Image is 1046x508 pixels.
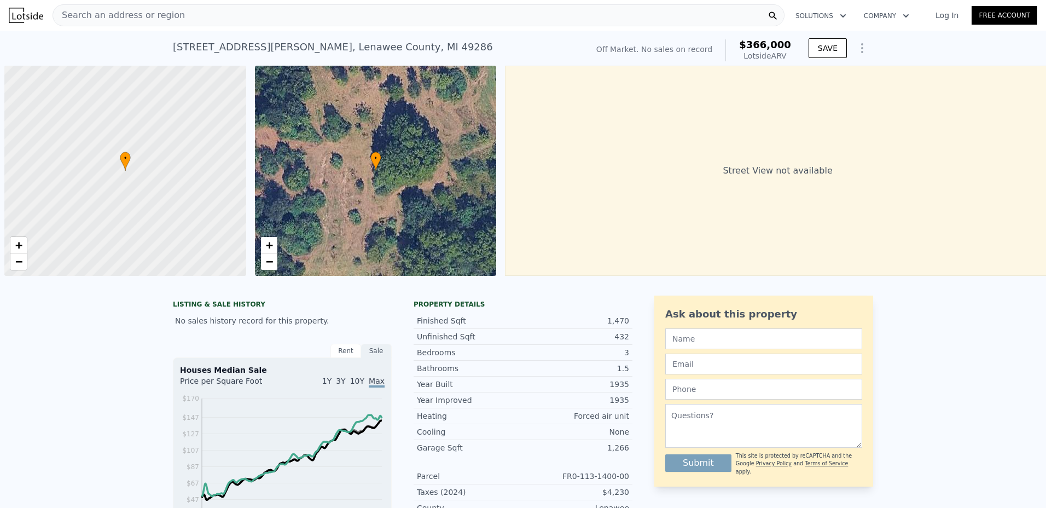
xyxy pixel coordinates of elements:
[370,153,381,163] span: •
[265,238,272,252] span: +
[665,307,862,322] div: Ask about this property
[523,426,629,437] div: None
[787,6,855,26] button: Solutions
[523,331,629,342] div: 432
[182,395,199,402] tspan: $170
[417,442,523,453] div: Garage Sqft
[120,153,131,163] span: •
[180,365,385,376] div: Houses Median Sale
[120,152,131,171] div: •
[9,8,43,23] img: Lotside
[417,411,523,422] div: Heating
[350,377,364,385] span: 10Y
[665,328,862,349] input: Name
[182,430,199,438] tspan: $127
[261,237,277,253] a: Zoom in
[665,454,731,472] button: Submit
[523,487,629,498] div: $4,230
[523,379,629,390] div: 1935
[182,414,199,422] tspan: $147
[187,496,199,504] tspan: $47
[596,44,712,55] div: Off Market. No sales on record
[417,331,523,342] div: Unfinished Sqft
[855,6,918,26] button: Company
[330,344,361,358] div: Rent
[523,471,629,482] div: FR0-113-1400-00
[15,238,22,252] span: +
[417,379,523,390] div: Year Built
[265,255,272,268] span: −
[665,379,862,400] input: Phone
[417,347,523,358] div: Bedrooms
[173,311,392,331] div: No sales history record for this property.
[523,442,629,453] div: 1,266
[417,395,523,406] div: Year Improved
[523,363,629,374] div: 1.5
[417,315,523,326] div: Finished Sqft
[736,452,862,476] div: This site is protected by reCAPTCHA and the Google and apply.
[322,377,332,385] span: 1Y
[417,363,523,374] div: Bathrooms
[15,255,22,268] span: −
[173,39,493,55] div: [STREET_ADDRESS][PERSON_NAME] , Lenawee County , MI 49286
[369,377,385,388] span: Max
[182,447,199,454] tspan: $107
[261,253,277,270] a: Zoom out
[665,354,862,374] input: Email
[739,39,791,50] span: $366,000
[187,463,199,471] tspan: $87
[370,152,381,171] div: •
[523,395,629,406] div: 1935
[361,344,392,358] div: Sale
[336,377,345,385] span: 3Y
[417,487,523,498] div: Taxes (2024)
[417,471,523,482] div: Parcel
[805,460,848,466] a: Terms of Service
[523,411,629,422] div: Forced air unit
[414,300,632,309] div: Property details
[851,37,873,59] button: Show Options
[972,6,1037,25] a: Free Account
[53,9,185,22] span: Search an address or region
[180,376,282,393] div: Price per Square Foot
[187,480,199,487] tspan: $67
[173,300,392,311] div: LISTING & SALE HISTORY
[809,38,847,58] button: SAVE
[523,347,629,358] div: 3
[10,237,27,253] a: Zoom in
[10,253,27,270] a: Zoom out
[756,460,792,466] a: Privacy Policy
[417,426,523,437] div: Cooling
[523,315,629,326] div: 1,470
[739,50,791,61] div: Lotside ARV
[922,10,972,21] a: Log In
